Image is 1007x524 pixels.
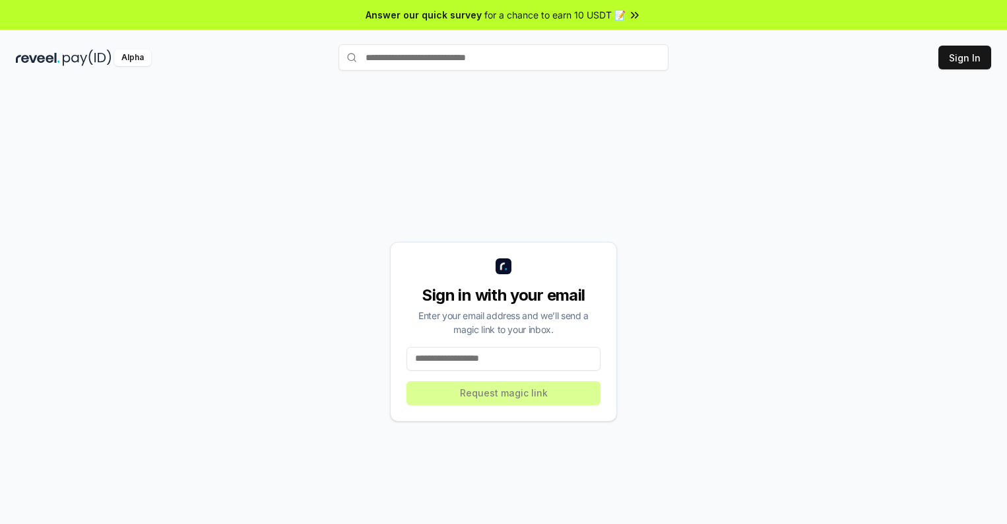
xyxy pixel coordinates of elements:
[484,8,626,22] span: for a chance to earn 10 USDT 📝
[938,46,991,69] button: Sign In
[114,50,151,66] div: Alpha
[406,285,601,306] div: Sign in with your email
[496,258,511,274] img: logo_small
[63,50,112,66] img: pay_id
[366,8,482,22] span: Answer our quick survey
[16,50,60,66] img: reveel_dark
[406,309,601,336] div: Enter your email address and we’ll send a magic link to your inbox.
